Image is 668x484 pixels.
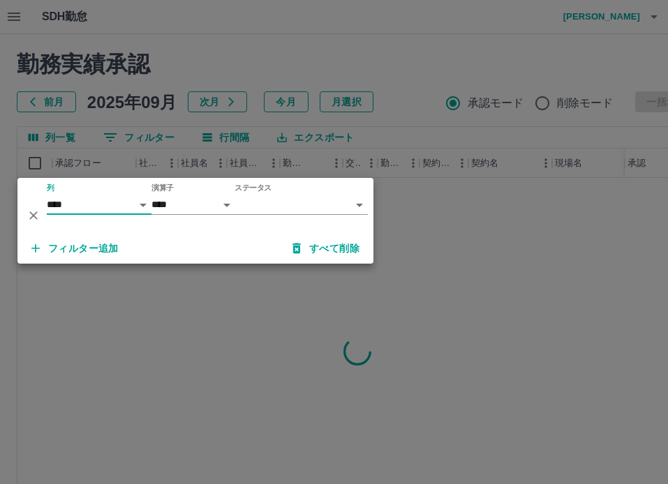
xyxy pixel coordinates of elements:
[23,205,44,226] button: 削除
[47,183,54,193] label: 列
[20,236,130,261] button: フィルター追加
[235,183,272,193] label: ステータス
[281,236,371,261] button: すべて削除
[151,183,174,193] label: 演算子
